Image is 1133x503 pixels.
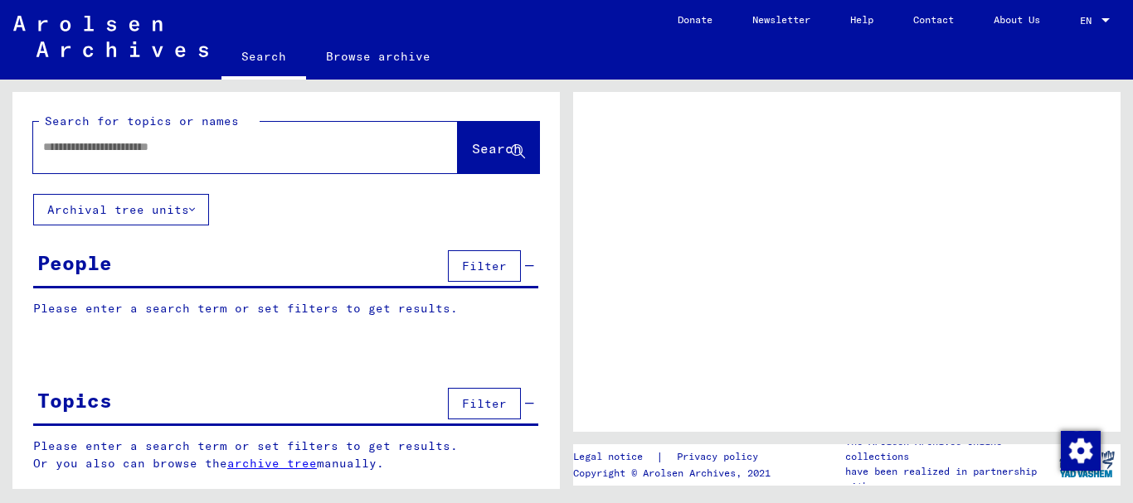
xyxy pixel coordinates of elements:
p: Copyright © Arolsen Archives, 2021 [573,466,778,481]
p: The Arolsen Archives online collections [845,434,1053,464]
span: Filter [462,396,507,411]
button: Archival tree units [33,194,209,225]
a: Privacy policy [664,448,778,466]
a: Search [221,36,306,80]
button: Filter [448,388,521,419]
img: Arolsen_neg.svg [13,16,208,57]
a: archive tree [227,456,317,471]
span: Search [472,140,522,157]
div: Topics [37,385,112,415]
div: | [573,448,778,466]
a: Legal notice [573,448,656,466]
button: Filter [448,250,521,282]
p: have been realized in partnership with [845,464,1053,494]
div: People [37,248,112,278]
a: Browse archive [306,36,450,76]
p: Please enter a search term or set filters to get results. [33,300,538,317]
button: Search [458,122,539,173]
span: Filter [462,259,507,273]
img: Change consent [1061,431,1101,471]
img: yv_logo.png [1056,443,1118,485]
span: EN [1080,15,1098,27]
mat-label: Search for topics or names [45,114,239,128]
p: Please enter a search term or set filters to get results. Or you also can browse the manually. [33,438,539,472]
